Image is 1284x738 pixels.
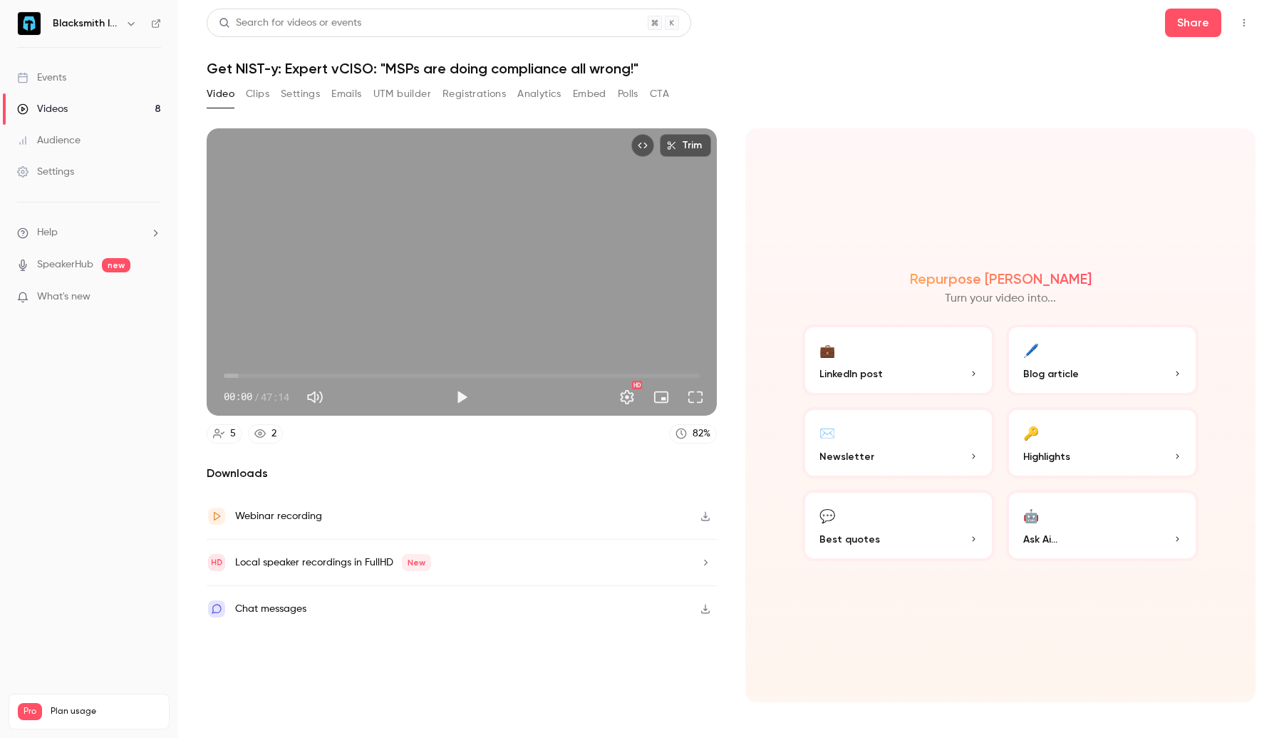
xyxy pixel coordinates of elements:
div: Videos [17,102,68,116]
button: Top Bar Actions [1233,11,1255,34]
p: Turn your video into... [945,290,1056,307]
button: Registrations [442,83,506,106]
button: Play [447,383,476,411]
h2: Downloads [207,465,717,482]
div: user says… [11,82,274,153]
div: Events [17,71,66,85]
span: Plan usage [51,706,160,717]
button: Mute [301,383,329,411]
div: 🤖 [1023,504,1039,526]
div: Local speaker recordings in FullHD [235,554,431,571]
li: help-dropdown-opener [17,225,161,240]
button: Full screen [681,383,710,411]
div: 82 % [693,426,710,441]
div: Give the team a way to reach you: [23,161,196,175]
a: 82% [669,424,717,444]
h6: Blacksmith InfoSec [53,16,120,31]
div: Operator says… [11,185,274,286]
div: 💬 [819,504,835,526]
button: Clips [246,83,269,106]
button: Emails [331,83,361,106]
button: Settings [281,83,320,106]
img: Blacksmith InfoSec [18,12,41,35]
a: 5 [207,424,242,444]
span: 47:14 [261,389,289,404]
button: Settings [613,383,641,411]
div: ✉️ [819,421,835,444]
div: 🔑 [1023,421,1039,444]
button: Turn on miniplayer [647,383,675,411]
button: Upload attachment [68,467,79,478]
button: Embed [573,83,606,106]
button: Analytics [517,83,561,106]
a: 2 [248,424,283,444]
span: new [102,258,130,272]
div: 00:00 [224,389,289,404]
div: You will be notified here and by email [29,210,256,227]
a: SpeakerHub [37,257,93,272]
button: Home [223,6,250,33]
button: 🖊️Blog article [1006,324,1198,396]
input: Enter your email [29,231,256,245]
button: Polls [618,83,638,106]
button: Emoji picker [22,467,33,478]
div: Hello! Is local recording still in beta? Any chance we can add that to our account? Thanks! [51,82,274,141]
div: 💼 [819,339,835,361]
button: UTM builder [373,83,431,106]
div: Give the team a way to reach you: [11,153,207,184]
span: Highlights [1023,449,1070,464]
span: Best quotes [819,532,880,547]
button: 💼LinkedIn post [802,324,995,396]
div: Close [250,6,276,31]
div: HD [632,381,642,389]
span: Blog article [1023,367,1079,381]
div: 5 [230,426,236,441]
button: Video [207,83,234,106]
span: LinkedIn post [819,367,883,381]
div: Hello! Is local recording still in beta? Any chance we can add that to our account? Thanks! [63,91,262,133]
h1: Operator [69,7,120,18]
span: Newsletter [819,449,874,464]
div: Search for videos or events [219,16,361,31]
button: CTA [650,83,669,106]
div: Audience [17,133,81,148]
span: What's new [37,289,90,304]
h1: Get NIST-y: Expert vCISO: "MSPs are doing compliance all wrong!" [207,60,1255,77]
button: ✉️Newsletter [802,407,995,478]
button: Start recording [90,467,102,478]
div: Chat messages [235,600,306,617]
span: New [402,554,431,571]
button: 🤖Ask Ai... [1006,490,1198,561]
span: Ask Ai... [1023,532,1057,547]
span: / [254,389,259,404]
div: 🖊️ [1023,339,1039,361]
button: 🔑Highlights [1006,407,1198,478]
div: Settings [17,165,74,179]
h2: Repurpose [PERSON_NAME] [910,270,1092,287]
span: 00:00 [224,389,252,404]
button: Send a message… [244,461,267,484]
button: Share [1165,9,1221,37]
div: Webinar recording [235,508,322,525]
div: 2 [271,426,276,441]
button: Trim [660,134,711,157]
button: Embed video [631,134,654,157]
button: Gif picker [45,467,56,478]
div: Operator says… [11,153,274,185]
p: The team can also help [69,18,177,32]
textarea: Message… [12,437,273,461]
img: Profile image for Operator [41,8,63,31]
button: 💬Best quotes [802,490,995,561]
button: go back [9,6,36,33]
span: Pro [18,703,42,720]
span: Help [37,225,58,240]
